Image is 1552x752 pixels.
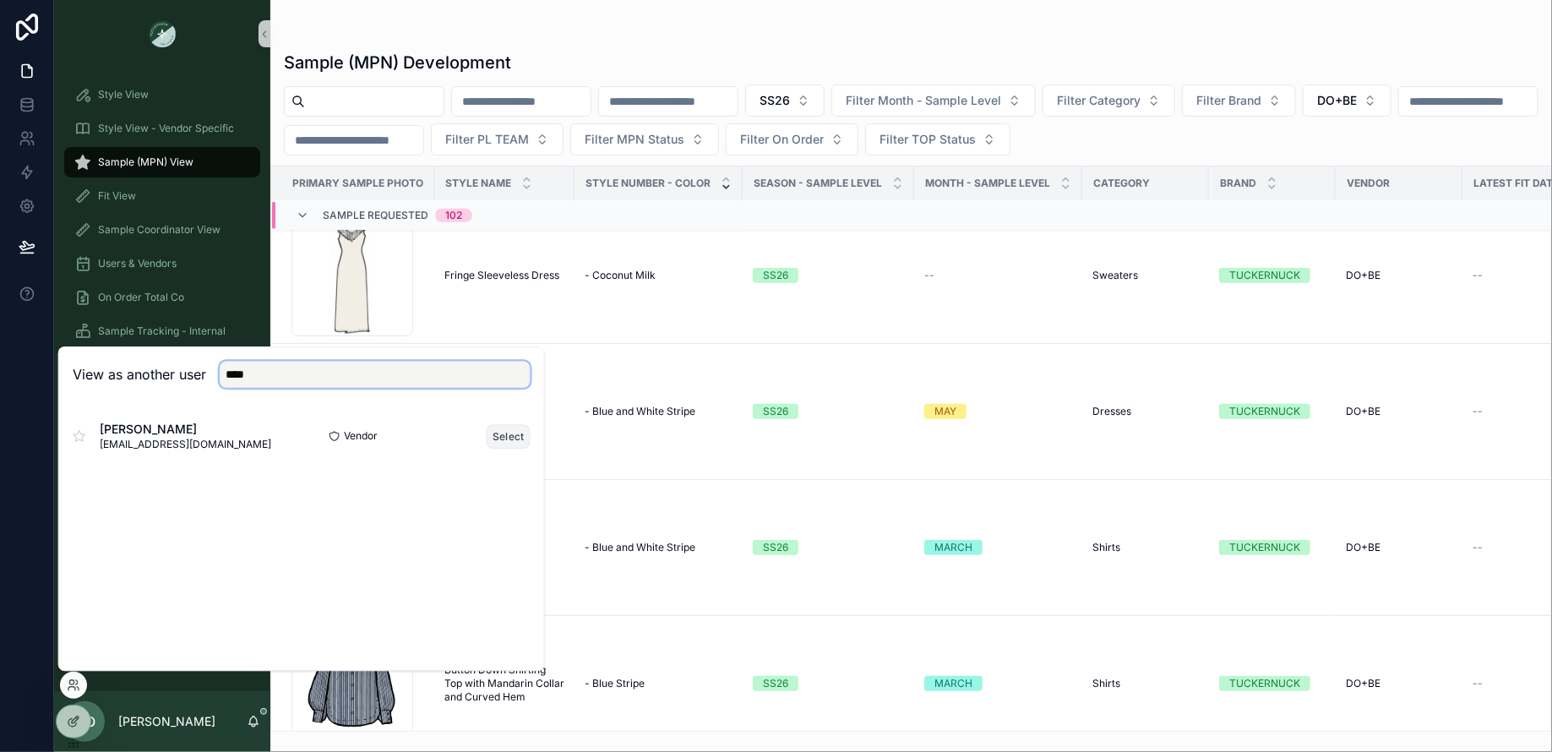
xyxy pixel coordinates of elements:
[925,177,1050,190] span: MONTH - SAMPLE LEVEL
[570,123,719,155] button: Select Button
[1229,676,1300,691] div: TUCKERNUCK
[745,84,825,117] button: Select Button
[1317,92,1357,109] span: DO+BE
[1092,541,1120,554] span: Shirts
[934,540,972,555] div: MARCH
[444,269,559,282] span: Fringe Sleeveless Dress
[1219,268,1326,283] a: TUCKERNUCK
[98,189,136,203] span: Fit View
[1196,92,1261,109] span: Filter Brand
[118,713,215,730] p: [PERSON_NAME]
[753,540,904,555] a: SS26
[924,540,1072,555] a: MARCH
[753,404,904,419] a: SS26
[740,131,824,148] span: Filter On Order
[1092,269,1199,282] a: Sweaters
[1347,177,1390,190] span: Vendor
[292,177,423,190] span: Primary Sample Photo
[1092,677,1199,690] a: Shirts
[763,404,788,419] div: SS26
[760,92,790,109] span: SS26
[445,131,529,148] span: Filter PL TEAM
[64,113,260,144] a: Style View - Vendor Specific
[1346,677,1380,690] span: DO+BE
[1346,541,1380,554] span: DO+BE
[1473,269,1483,282] span: --
[1346,677,1452,690] a: DO+BE
[879,131,976,148] span: Filter TOP Status
[323,209,428,222] span: Sample Requested
[100,421,271,438] span: [PERSON_NAME]
[344,429,378,443] span: Vendor
[149,20,176,47] img: App logo
[431,123,564,155] button: Select Button
[585,177,711,190] span: Style Number - Color
[1346,269,1380,282] span: DO+BE
[585,269,656,282] span: - Coconut Milk
[64,248,260,279] a: Users & Vendors
[98,291,184,304] span: On Order Total Co
[64,282,260,313] a: On Order Total Co
[98,122,234,135] span: Style View - Vendor Specific
[924,676,1072,691] a: MARCH
[98,88,149,101] span: Style View
[585,269,732,282] a: - Coconut Milk
[585,131,684,148] span: Filter MPN Status
[934,404,956,419] div: MAY
[753,268,904,283] a: SS26
[865,123,1010,155] button: Select Button
[763,268,788,283] div: SS26
[1346,541,1452,554] a: DO+BE
[64,316,260,346] a: Sample Tracking - Internal
[831,84,1036,117] button: Select Button
[924,404,1072,419] a: MAY
[284,51,511,74] h1: Sample (MPN) Development
[98,257,177,270] span: Users & Vendors
[585,405,732,418] a: - Blue and White Stripe
[1057,92,1141,109] span: Filter Category
[585,541,695,554] span: - Blue and White Stripe
[585,677,645,690] span: - Blue Stripe
[98,223,221,237] span: Sample Coordinator View
[585,405,695,418] span: - Blue and White Stripe
[73,364,206,384] h2: View as another user
[1092,541,1199,554] a: Shirts
[1219,676,1326,691] a: TUCKERNUCK
[1303,84,1391,117] button: Select Button
[64,181,260,211] a: Fit View
[1092,405,1131,418] span: Dresses
[98,324,226,338] span: Sample Tracking - Internal
[98,155,193,169] span: Sample (MPN) View
[1229,268,1300,283] div: TUCKERNUCK
[1346,405,1380,418] span: DO+BE
[585,541,732,554] a: - Blue and White Stripe
[1473,405,1483,418] span: --
[1092,405,1199,418] a: Dresses
[1219,540,1326,555] a: TUCKERNUCK
[1229,404,1300,419] div: TUCKERNUCK
[64,79,260,110] a: Style View
[1346,269,1452,282] a: DO+BE
[763,540,788,555] div: SS26
[726,123,858,155] button: Select Button
[444,663,564,704] span: Button Down Shirting Top with Mandarin Collar and Curved Hem
[1043,84,1175,117] button: Select Button
[924,269,934,282] span: --
[934,676,972,691] div: MARCH
[1220,177,1256,190] span: Brand
[445,209,462,222] div: 102
[100,438,271,451] span: [EMAIL_ADDRESS][DOMAIN_NAME]
[444,269,564,282] a: Fringe Sleeveless Dress
[846,92,1001,109] span: Filter Month - Sample Level
[64,215,260,245] a: Sample Coordinator View
[1229,540,1300,555] div: TUCKERNUCK
[64,147,260,177] a: Sample (MPN) View
[1182,84,1296,117] button: Select Button
[1473,677,1483,690] span: --
[1473,541,1483,554] span: --
[1346,405,1452,418] a: DO+BE
[54,68,270,436] div: scrollable content
[1092,269,1138,282] span: Sweaters
[585,677,732,690] a: - Blue Stripe
[1093,177,1150,190] span: Category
